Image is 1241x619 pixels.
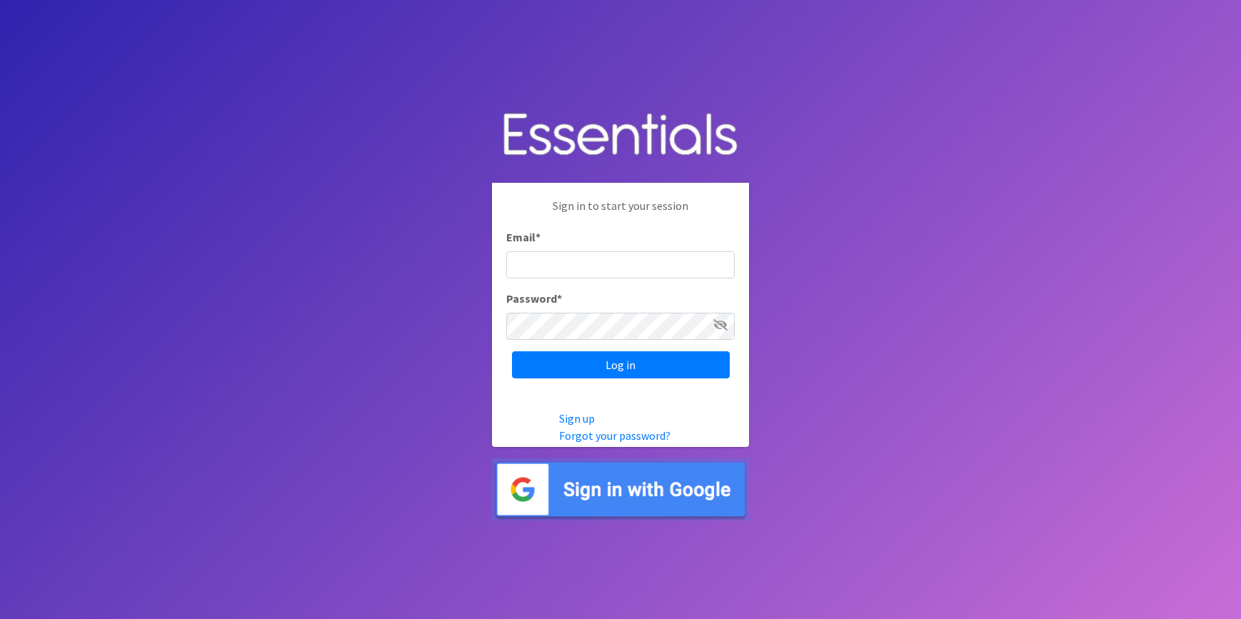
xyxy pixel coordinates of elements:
input: Log in [512,351,730,378]
abbr: required [557,291,562,306]
a: Sign up [559,411,595,426]
label: Password [506,290,562,307]
img: Sign in with Google [492,458,749,520]
abbr: required [536,230,541,244]
label: Email [506,228,541,246]
a: Forgot your password? [559,428,670,443]
img: Human Essentials [492,99,749,172]
p: Sign in to start your session [506,197,735,228]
